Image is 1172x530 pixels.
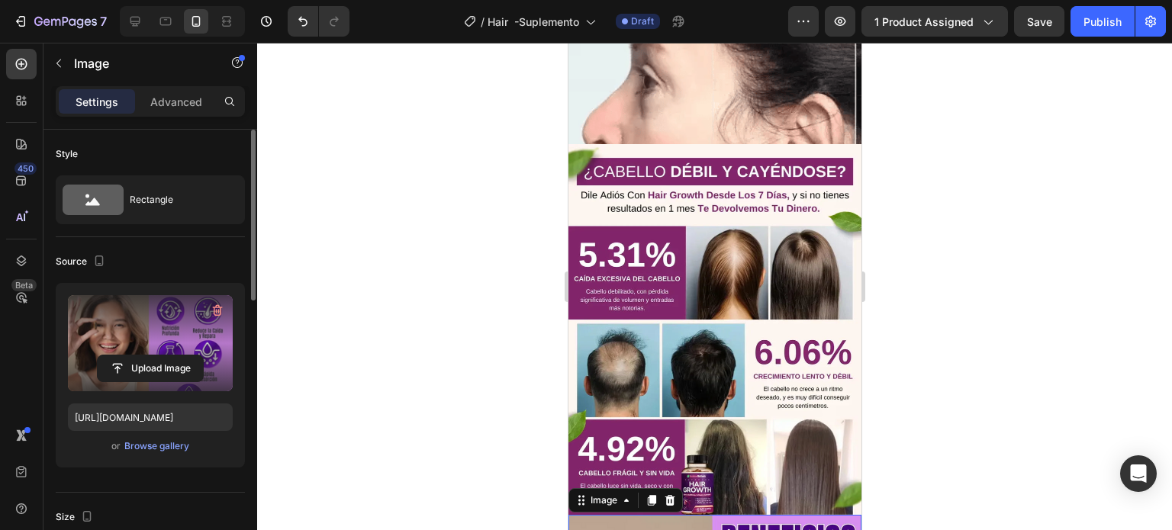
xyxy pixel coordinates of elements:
iframe: Design area [568,43,861,530]
div: Rectangle [130,182,223,217]
p: Image [74,54,204,72]
p: Settings [76,94,118,110]
input: https://example.com/image.jpg [68,403,233,431]
div: Style [56,147,78,161]
div: Open Intercom Messenger [1120,455,1157,492]
div: Browse gallery [124,439,189,453]
div: Undo/Redo [288,6,349,37]
div: Beta [11,279,37,291]
div: Size [56,507,96,528]
p: Advanced [150,94,202,110]
button: Browse gallery [124,438,190,454]
p: 7 [100,12,107,31]
span: or [111,437,121,455]
span: / [481,14,485,30]
div: Source [56,252,108,272]
span: Draft [631,14,654,28]
button: Publish [1071,6,1135,37]
button: Save [1014,6,1064,37]
button: 1 product assigned [861,6,1008,37]
span: Save [1027,15,1052,28]
button: 7 [6,6,114,37]
div: 450 [14,162,37,175]
span: 1 product assigned [874,14,974,30]
button: Upload Image [97,355,204,382]
div: Publish [1083,14,1122,30]
span: Hair -Suplemento [488,14,579,30]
